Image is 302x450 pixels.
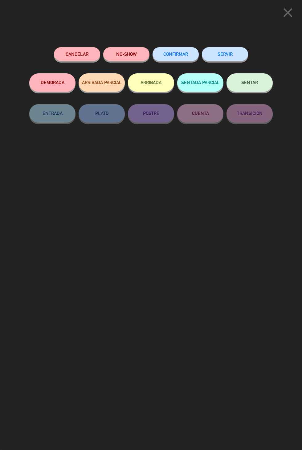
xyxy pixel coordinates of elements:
button: SERVIR [202,47,248,61]
i: close [280,5,296,20]
button: CONFIRMAR [153,47,199,61]
button: NO-SHOW [103,47,149,61]
button: SENTAR [226,73,273,92]
button: SENTADA PARCIAL [177,73,223,92]
button: close [278,5,297,23]
span: CONFIRMAR [163,51,188,57]
button: CUENTA [177,104,223,123]
button: POSTRE [128,104,174,123]
span: ARRIBADA PARCIAL [82,80,122,85]
button: Cancelar [54,47,100,61]
button: ARRIBADA PARCIAL [79,73,125,92]
button: PLATO [79,104,125,123]
button: TRANSICIÓN [226,104,273,123]
button: ARRIBADA [128,73,174,92]
button: ENTRADA [29,104,75,123]
button: DEMORADA [29,73,75,92]
span: SENTAR [241,80,258,85]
